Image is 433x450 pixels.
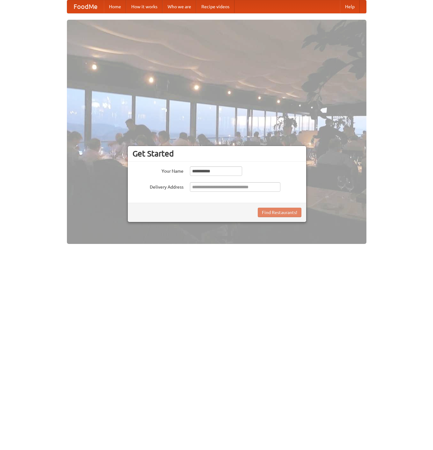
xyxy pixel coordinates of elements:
[258,208,301,217] button: Find Restaurants!
[133,182,184,190] label: Delivery Address
[104,0,126,13] a: Home
[126,0,162,13] a: How it works
[162,0,196,13] a: Who we are
[133,149,301,158] h3: Get Started
[340,0,360,13] a: Help
[67,0,104,13] a: FoodMe
[196,0,235,13] a: Recipe videos
[133,166,184,174] label: Your Name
